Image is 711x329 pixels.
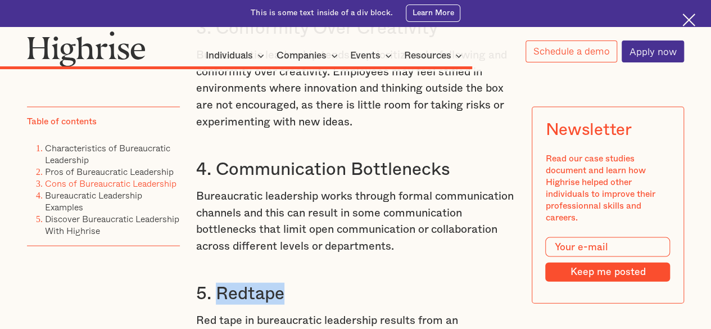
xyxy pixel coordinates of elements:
[45,141,170,166] a: Characteristics of Bureaucratic Leadership
[27,31,146,67] img: Highrise logo
[545,153,670,224] div: Read our case studies document and learn how Highrise helped other individuals to improve their p...
[404,49,451,62] div: Resources
[206,49,253,62] div: Individuals
[27,116,97,128] div: Table of contents
[196,188,515,255] p: Bureaucratic leadership works through formal communication channels and this can result in some c...
[206,49,268,62] div: Individuals
[545,237,670,258] input: Your e-mail
[404,49,465,62] div: Resources
[251,8,393,19] div: This is some text inside of a div block.
[45,165,174,178] a: Pros of Bureaucratic Leadership
[622,40,684,62] a: Apply now
[350,49,381,62] div: Events
[196,159,515,181] h3: 4. Communication Bottlenecks
[45,212,179,237] a: Discover Bureaucratic Leadership With Highrise
[45,188,142,214] a: Bureaucratic Leadership Examples
[350,49,395,62] div: Events
[545,237,670,282] form: Modal Form
[45,177,176,190] a: Cons of Bureaucratic Leadership
[545,263,670,281] input: Keep me posted
[406,4,460,22] a: Learn More
[277,49,327,62] div: Companies
[682,13,695,26] img: Cross icon
[196,283,515,305] h3: 5. Redtape
[196,47,515,130] p: Bureaucratic leadership tends to prioritize rule-following and conformity over creativity. Employ...
[277,49,341,62] div: Companies
[545,120,631,139] div: Newsletter
[526,40,617,62] a: Schedule a demo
